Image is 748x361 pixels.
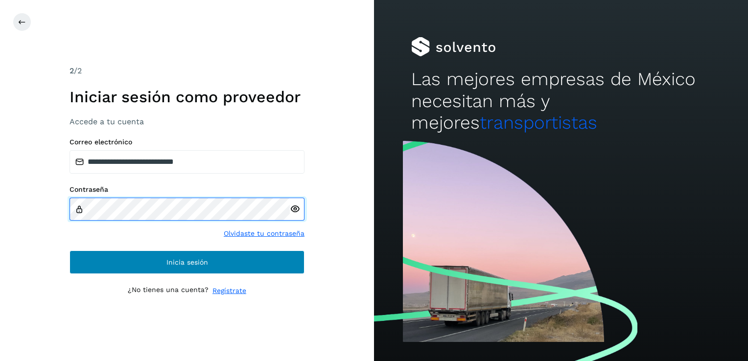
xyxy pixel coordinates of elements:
label: Correo electrónico [70,138,304,146]
span: 2 [70,66,74,75]
p: ¿No tienes una cuenta? [128,286,209,296]
a: Olvidaste tu contraseña [224,228,304,239]
button: Inicia sesión [70,250,304,274]
a: Regístrate [212,286,246,296]
span: Inicia sesión [166,259,208,266]
h2: Las mejores empresas de México necesitan más y mejores [411,68,710,134]
div: /2 [70,65,304,77]
h1: Iniciar sesión como proveedor [70,88,304,106]
label: Contraseña [70,185,304,194]
h3: Accede a tu cuenta [70,117,304,126]
span: transportistas [480,112,597,133]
